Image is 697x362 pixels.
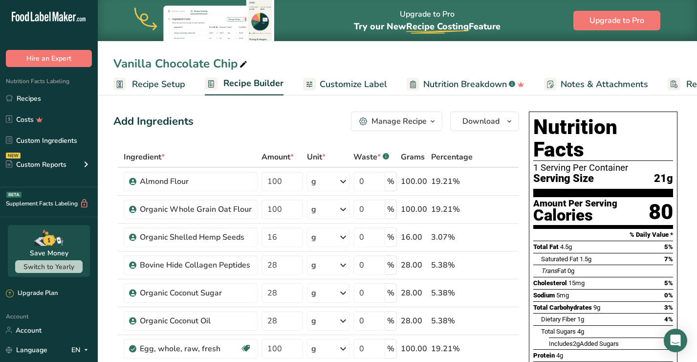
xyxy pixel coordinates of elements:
div: EN [71,344,92,356]
span: 9g [593,304,600,311]
a: Recipe Builder [205,72,283,96]
span: Notes & Attachments [561,78,648,91]
div: 100.00 [401,343,427,355]
div: Save Money [30,248,68,258]
div: g [311,259,316,271]
a: Language [6,341,47,359]
div: g [311,287,316,299]
span: Switch to Yearly [23,262,74,271]
div: Custom Reports [6,159,66,170]
div: 28.00 [401,315,427,327]
button: Switch to Yearly [15,260,83,273]
button: Upgrade to Pro [573,11,660,30]
span: Unit [307,151,326,163]
div: Almond Flour [140,176,252,187]
span: Protein [533,352,555,359]
span: Amount [261,151,294,163]
span: Includes Added Sugars [549,340,619,347]
div: Manage Recipe [371,115,427,127]
div: 5.38% [431,259,473,271]
div: 3.07% [431,231,473,243]
div: 16.00 [401,231,427,243]
span: Percentage [431,151,473,163]
span: 5% [664,243,673,250]
span: Dietary Fiber [541,316,576,323]
button: Manage Recipe [351,112,442,131]
span: 21g [654,173,673,185]
span: 0% [664,292,673,299]
div: Calories [533,208,617,223]
div: Organic Coconut Sugar [140,287,252,299]
button: Hire an Expert [6,50,92,67]
div: 19.21% [431,343,473,355]
div: Egg, whole, raw, fresh [140,343,240,355]
section: % Daily Value * [533,229,673,241]
div: 28.00 [401,287,427,299]
span: 15mg [568,279,585,287]
div: 5.38% [431,287,473,299]
span: Fat [541,267,566,274]
span: Download [462,115,500,127]
div: NEW [6,153,21,158]
a: Recipe Setup [113,73,185,95]
div: Organic Whole Grain Oat Flour [140,204,252,215]
i: Trans [541,267,557,274]
a: Customize Label [303,73,387,95]
button: Download [450,112,519,131]
span: Recipe Costing [406,21,469,32]
div: Organic Coconut Oil [140,315,252,327]
div: Upgrade to Pro [354,0,501,41]
span: Saturated Fat [541,255,578,263]
span: Serving Size [533,173,594,185]
div: Add Ingredients [113,113,194,130]
span: 3% [664,304,673,311]
h1: Nutrition Facts [533,116,673,161]
span: 0g [567,267,574,274]
span: Grams [401,151,425,163]
span: Total Fat [533,243,559,250]
span: Try our New Feature [354,21,501,32]
div: Vanilla Chocolate Chip [113,55,249,72]
span: 4.5g [560,243,572,250]
span: 4g [577,328,584,335]
div: g [311,343,316,355]
span: Total Carbohydrates [533,304,592,311]
div: Organic Shelled Hemp Seeds [140,231,252,243]
span: 1.5g [580,255,591,263]
span: Recipe Builder [223,77,283,90]
div: 100.00 [401,176,427,187]
div: g [311,204,316,215]
span: 5% [664,279,673,287]
span: Upgrade to Pro [589,15,644,26]
div: 80 [649,199,673,225]
span: Cholesterol [533,279,567,287]
div: Bovine Hide Collagen Peptides [140,259,252,271]
div: Upgrade Plan [6,289,58,298]
span: Recipe Setup [132,78,185,91]
div: g [311,176,316,187]
span: 1g [577,316,584,323]
a: Notes & Attachments [544,73,648,95]
span: 5mg [556,292,569,299]
div: g [311,231,316,243]
span: Total Sugars [541,328,576,335]
div: Open Intercom Messenger [664,329,687,352]
span: Nutrition Breakdown [423,78,507,91]
div: 19.21% [431,176,473,187]
div: Waste [353,151,389,163]
div: 28.00 [401,259,427,271]
div: g [311,315,316,327]
div: Amount Per Serving [533,199,617,208]
a: Nutrition Breakdown [407,73,524,95]
span: Ingredient [124,151,165,163]
div: 100.00 [401,204,427,215]
span: Customize Label [320,78,387,91]
div: 19.21% [431,204,473,215]
div: 1 Serving Per Container [533,163,673,173]
span: 2g [573,340,580,347]
div: 5.38% [431,315,473,327]
span: Sodium [533,292,555,299]
span: 4% [664,316,673,323]
span: 4g [556,352,563,359]
div: BETA [6,192,22,198]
